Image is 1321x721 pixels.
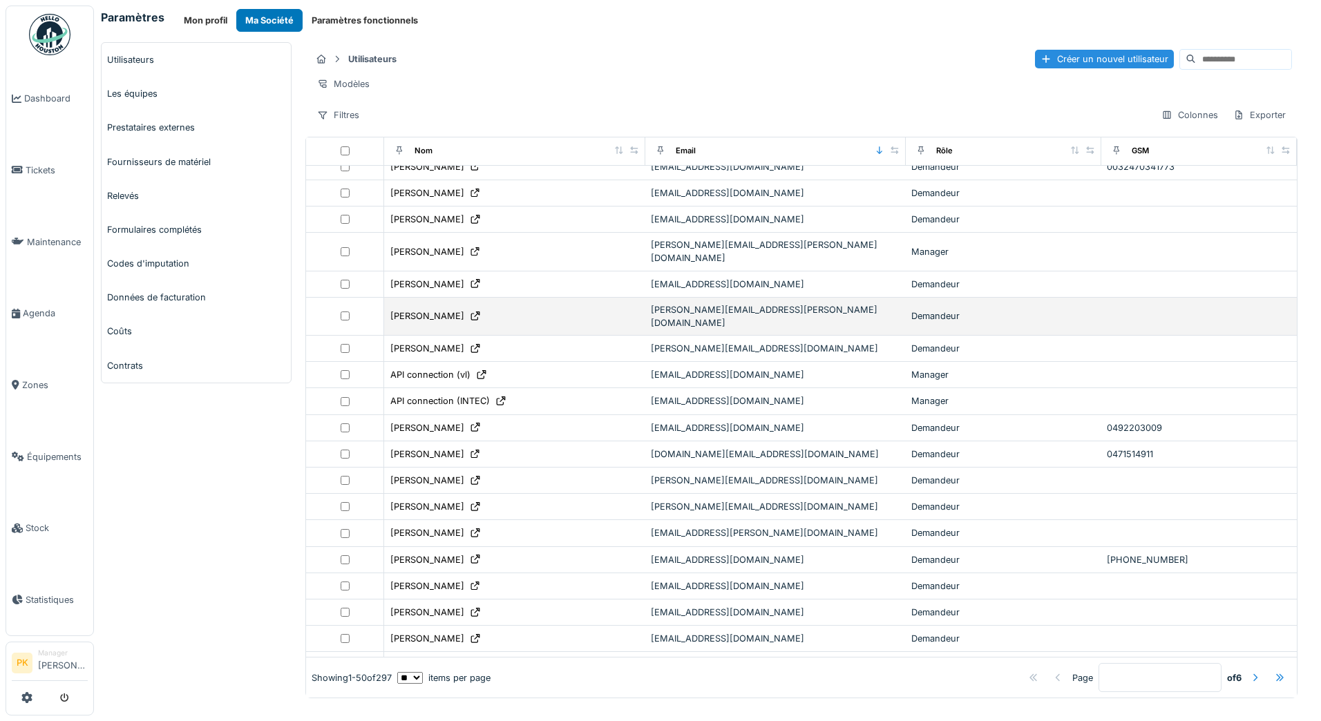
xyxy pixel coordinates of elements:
[1227,105,1292,125] div: Exporter
[303,9,427,32] button: Paramètres fonctionnels
[911,309,1096,323] div: Demandeur
[311,74,376,94] div: Modèles
[390,309,464,323] div: [PERSON_NAME]
[651,500,900,513] div: [PERSON_NAME][EMAIL_ADDRESS][DOMAIN_NAME]
[1132,145,1149,157] div: GSM
[236,9,303,32] button: Ma Société
[390,394,490,407] div: API connection (INTEC)
[651,186,900,200] div: [EMAIL_ADDRESS][DOMAIN_NAME]
[911,553,1096,566] div: Demandeur
[911,245,1096,258] div: Manager
[390,186,464,200] div: [PERSON_NAME]
[651,342,900,355] div: [PERSON_NAME][EMAIL_ADDRESS][DOMAIN_NAME]
[6,135,93,206] a: Tickets
[651,394,900,407] div: [EMAIL_ADDRESS][DOMAIN_NAME]
[38,648,88,658] div: Manager
[390,448,464,461] div: [PERSON_NAME]
[676,145,696,157] div: Email
[651,526,900,539] div: [EMAIL_ADDRESS][PERSON_NAME][DOMAIN_NAME]
[24,92,88,105] span: Dashboard
[6,492,93,564] a: Stock
[390,606,464,619] div: [PERSON_NAME]
[911,278,1096,291] div: Demandeur
[390,160,464,173] div: [PERSON_NAME]
[12,653,32,673] li: PK
[651,448,900,461] div: [DOMAIN_NAME][EMAIL_ADDRESS][DOMAIN_NAME]
[651,606,900,619] div: [EMAIL_ADDRESS][DOMAIN_NAME]
[911,500,1096,513] div: Demandeur
[6,63,93,135] a: Dashboard
[651,278,900,291] div: [EMAIL_ADDRESS][DOMAIN_NAME]
[911,606,1096,619] div: Demandeur
[390,500,464,513] div: [PERSON_NAME]
[6,206,93,278] a: Maintenance
[911,368,1096,381] div: Manager
[651,368,900,381] div: [EMAIL_ADDRESS][DOMAIN_NAME]
[911,160,1096,173] div: Demandeur
[101,11,164,24] h6: Paramètres
[911,421,1096,434] div: Demandeur
[651,553,900,566] div: [EMAIL_ADDRESS][DOMAIN_NAME]
[38,648,88,677] li: [PERSON_NAME]
[102,77,291,110] a: Les équipes
[651,421,900,434] div: [EMAIL_ADDRESS][DOMAIN_NAME]
[1227,671,1242,684] strong: of 6
[390,278,464,291] div: [PERSON_NAME]
[936,145,953,157] div: Rôle
[651,238,900,265] div: [PERSON_NAME][EMAIL_ADDRESS][PERSON_NAME][DOMAIN_NAME]
[651,474,900,487] div: [PERSON_NAME][EMAIL_ADDRESS][DOMAIN_NAME]
[1072,671,1093,684] div: Page
[102,213,291,247] a: Formulaires complétés
[1155,105,1224,125] div: Colonnes
[1107,448,1291,461] div: 0471514911
[22,378,88,392] span: Zones
[1035,50,1174,68] div: Créer un nouvel utilisateur
[911,632,1096,645] div: Demandeur
[651,579,900,593] div: [EMAIL_ADDRESS][DOMAIN_NAME]
[390,421,464,434] div: [PERSON_NAME]
[175,9,236,32] button: Mon profil
[102,145,291,179] a: Fournisseurs de matériel
[651,160,900,173] div: [EMAIL_ADDRESS][DOMAIN_NAME]
[6,421,93,492] a: Équipements
[27,450,88,463] span: Équipements
[390,632,464,645] div: [PERSON_NAME]
[415,145,433,157] div: Nom
[26,593,88,606] span: Statistiques
[911,579,1096,593] div: Demandeur
[6,349,93,421] a: Zones
[390,526,464,539] div: [PERSON_NAME]
[911,213,1096,226] div: Demandeur
[390,342,464,355] div: [PERSON_NAME]
[1107,553,1291,566] div: [PHONE_NUMBER]
[311,105,365,125] div: Filtres
[23,307,88,320] span: Agenda
[102,110,291,144] a: Prestataires externes
[397,671,491,684] div: items per page
[911,342,1096,355] div: Demandeur
[29,14,70,55] img: Badge_color-CXgf-gQk.svg
[102,280,291,314] a: Données de facturation
[911,474,1096,487] div: Demandeur
[390,213,464,226] div: [PERSON_NAME]
[27,235,88,249] span: Maintenance
[1107,160,1291,173] div: 0032470341773
[911,186,1096,200] div: Demandeur
[651,213,900,226] div: [EMAIL_ADDRESS][DOMAIN_NAME]
[102,314,291,348] a: Coûts
[911,526,1096,539] div: Demandeur
[1107,421,1291,434] div: 0492203009
[390,579,464,593] div: [PERSON_NAME]
[390,474,464,487] div: [PERSON_NAME]
[102,43,291,77] a: Utilisateurs
[651,632,900,645] div: [EMAIL_ADDRESS][DOMAIN_NAME]
[12,648,88,681] a: PK Manager[PERSON_NAME]
[343,52,402,66] strong: Utilisateurs
[6,564,93,636] a: Statistiques
[102,179,291,213] a: Relevés
[26,521,88,535] span: Stock
[390,553,464,566] div: [PERSON_NAME]
[312,671,392,684] div: Showing 1 - 50 of 297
